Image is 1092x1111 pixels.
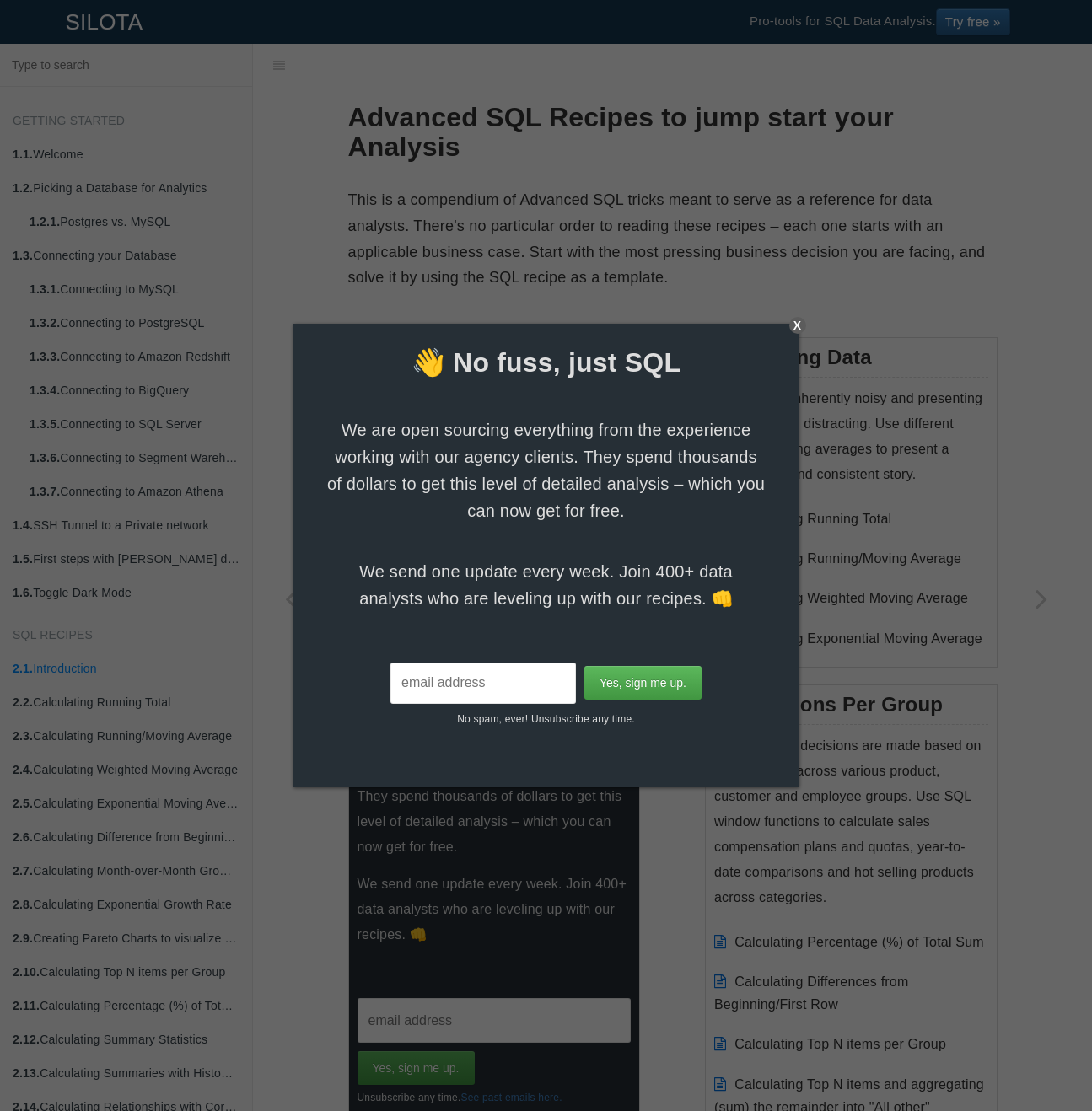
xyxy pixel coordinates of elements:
[584,666,702,700] input: Yes, sign me up.
[1008,1027,1072,1091] iframe: Drift Widget Chat Controller
[327,558,766,612] span: We send one update every week. Join 400+ data analysts who are leveling up with our recipes. 👊
[327,416,766,524] span: We are open sourcing everything from the experience working with our agency clients. They spend t...
[293,344,799,383] span: 👋 No fuss, just SQL
[293,704,799,727] p: No spam, ever! Unsubscribe any time.
[789,317,806,334] div: X
[390,663,576,704] input: email address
